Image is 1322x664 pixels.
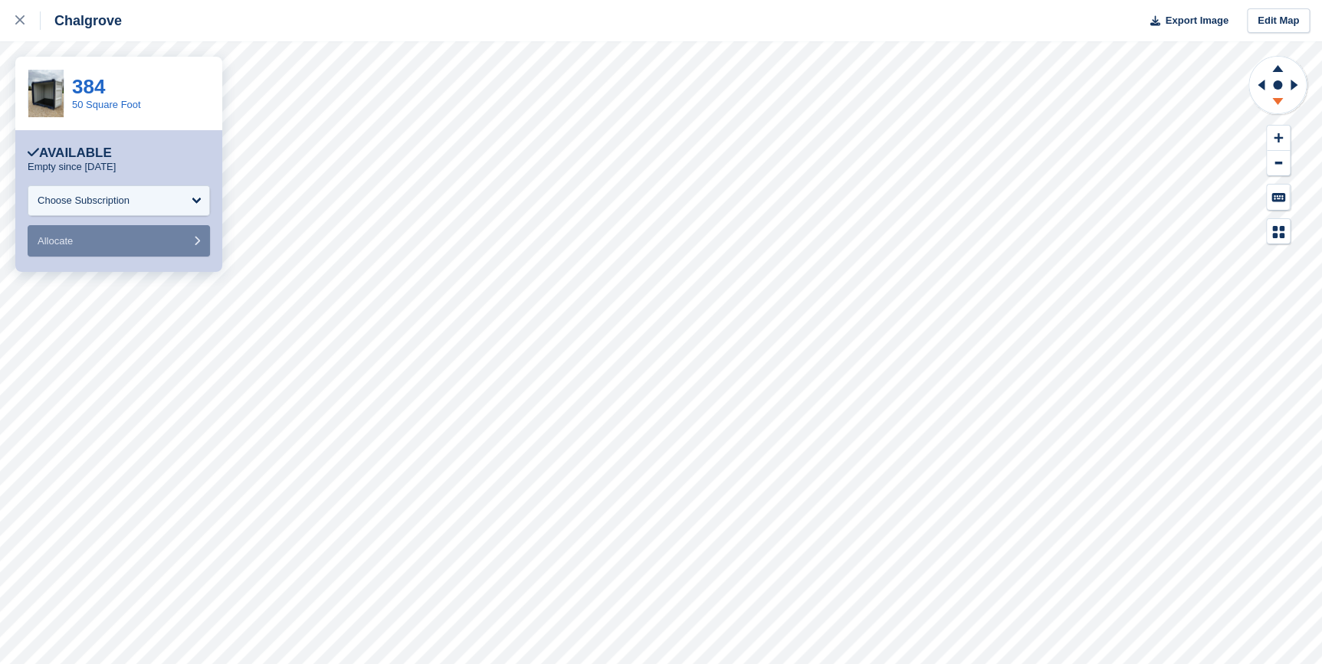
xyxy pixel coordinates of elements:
[1247,8,1310,34] a: Edit Map
[28,70,64,116] img: IMG_3782.jpg
[1267,185,1290,210] button: Keyboard Shortcuts
[28,146,112,161] div: Available
[1141,8,1229,34] button: Export Image
[1267,126,1290,151] button: Zoom In
[1267,219,1290,244] button: Map Legend
[28,225,210,257] button: Allocate
[72,99,141,110] a: 50 Square Foot
[38,193,130,208] div: Choose Subscription
[1165,13,1228,28] span: Export Image
[72,75,105,98] a: 384
[41,11,122,30] div: Chalgrove
[1267,151,1290,176] button: Zoom Out
[28,161,116,173] p: Empty since [DATE]
[38,235,73,247] span: Allocate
